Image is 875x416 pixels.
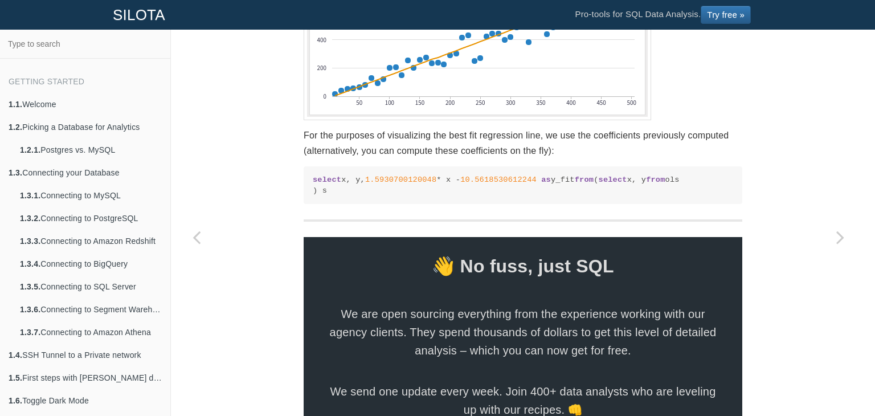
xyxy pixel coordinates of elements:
span: from [646,176,665,184]
b: 1.3. [9,168,22,177]
b: 1.2. [9,123,22,132]
span: as [541,176,551,184]
b: 1.3.5. [20,282,40,291]
b: 1.3.7. [20,328,40,337]
iframe: Drift Widget Chat Controller [818,359,861,402]
b: 1.5. [9,373,22,382]
a: Next page: Forecasting in presence of Seasonal effects using the Ratio to Moving Average method [815,58,866,416]
b: 1.1. [9,100,22,109]
a: 1.3.7.Connecting to Amazon Athena [11,321,170,344]
b: 1.4. [9,350,22,360]
a: 1.3.6.Connecting to Segment Warehouse [11,298,170,321]
a: 1.3.2.Connecting to PostgreSQL [11,207,170,230]
a: Previous page: Calculating Z-Score [171,58,222,416]
a: Try free » [701,6,751,24]
b: 1.3.1. [20,191,40,200]
a: SILOTA [104,1,174,29]
span: from [575,176,594,184]
p: For the purposes of visualizing the best fit regression line, we use the coefficients previously ... [304,128,742,158]
code: x, y, * x - y_fit ( x, y ols ) s [313,174,733,197]
b: 1.3.6. [20,305,40,314]
b: 1.6. [9,396,22,405]
span: select [313,176,341,184]
span: 1.5930700120048 [365,176,436,184]
a: 1.3.5.Connecting to SQL Server [11,275,170,298]
b: 1.2.1. [20,145,40,154]
b: 1.3.4. [20,259,40,268]
b: 1.3.3. [20,236,40,246]
a: 1.3.1.Connecting to MySQL [11,184,170,207]
span: 👋 No fuss, just SQL [304,251,742,282]
span: We are open sourcing everything from the experience working with our agency clients. They spend t... [326,305,719,360]
input: Type to search [3,33,167,55]
a: 1.3.4.Connecting to BigQuery [11,252,170,275]
li: Pro-tools for SQL Data Analysis. [563,1,762,29]
span: select [599,176,627,184]
span: 10.5618530612244 [460,176,537,184]
a: 1.2.1.Postgres vs. MySQL [11,138,170,161]
b: 1.3.2. [20,214,40,223]
a: 1.3.3.Connecting to Amazon Redshift [11,230,170,252]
